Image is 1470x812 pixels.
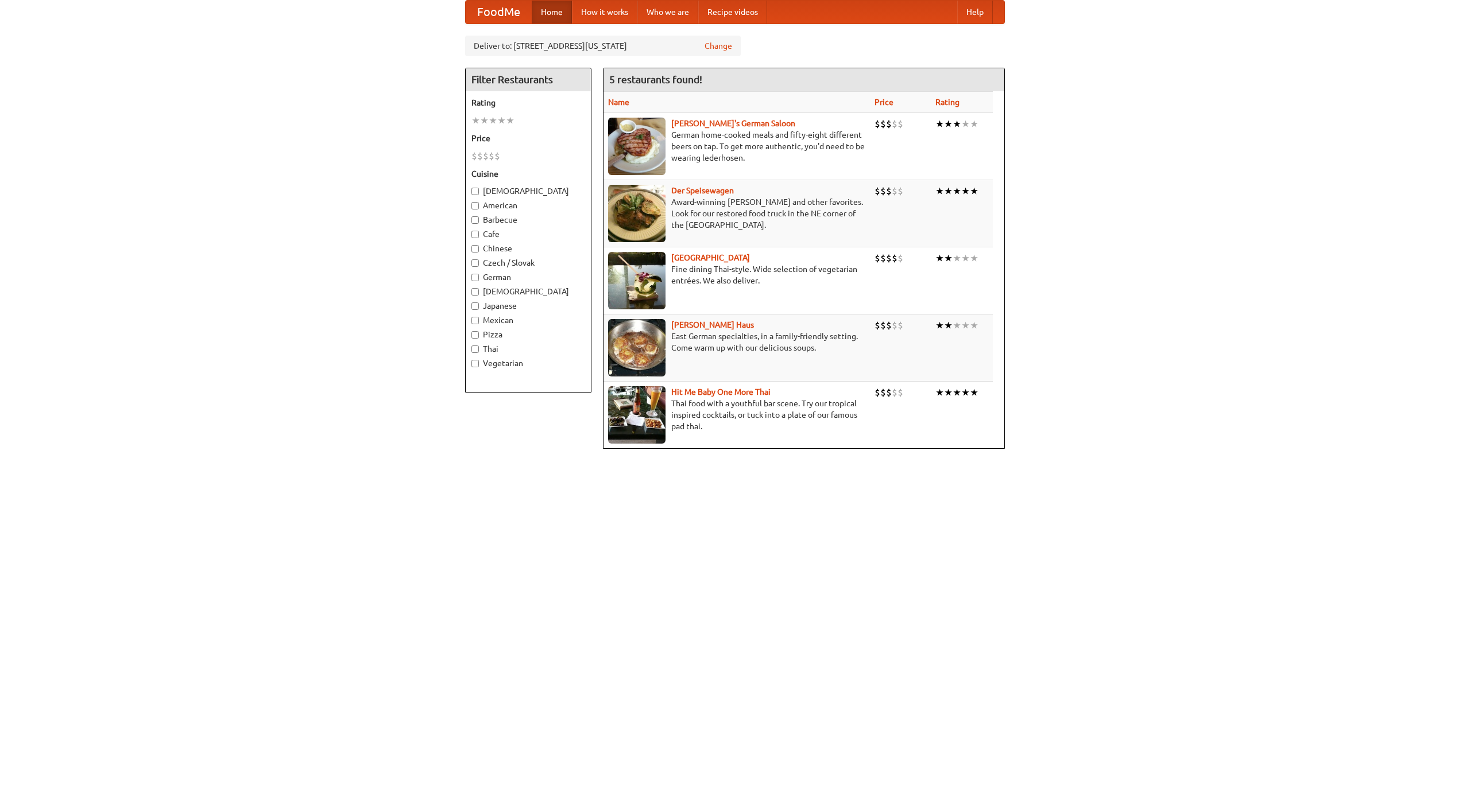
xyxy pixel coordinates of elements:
li: ★ [961,118,970,130]
label: Thai [471,343,585,355]
li: ★ [953,386,961,399]
label: Pizza [471,329,585,340]
img: speisewagen.jpg [608,185,666,242]
li: ★ [935,386,944,399]
input: Czech / Slovak [471,259,479,267]
li: $ [875,319,880,332]
li: $ [880,319,886,332]
li: $ [471,150,477,162]
li: ★ [935,118,944,130]
li: $ [477,150,483,162]
li: $ [875,185,880,197]
li: $ [494,150,500,162]
li: $ [489,150,494,162]
li: $ [483,150,489,162]
li: ★ [961,252,970,265]
img: babythai.jpg [608,386,666,444]
a: [PERSON_NAME] Haus [671,320,754,329]
li: ★ [953,319,961,332]
label: Japanese [471,300,585,312]
input: Vegetarian [471,360,479,367]
li: ★ [953,185,961,197]
li: $ [898,118,903,130]
p: Fine dining Thai-style. Wide selection of vegetarian entrées. We also deliver. [608,263,865,286]
li: ★ [471,114,480,127]
label: German [471,271,585,283]
li: ★ [944,386,953,399]
li: ★ [935,252,944,265]
input: [DEMOGRAPHIC_DATA] [471,188,479,195]
div: Deliver to: [STREET_ADDRESS][US_STATE] [465,36,741,56]
li: ★ [970,319,978,332]
li: ★ [944,252,953,265]
li: $ [880,252,886,265]
input: Chinese [471,245,479,252]
li: $ [875,118,880,130]
input: American [471,202,479,209]
a: Home [532,1,572,24]
p: Thai food with a youthful bar scene. Try our tropical inspired cocktails, or tuck into a plate of... [608,398,865,432]
img: esthers.jpg [608,118,666,175]
li: ★ [489,114,497,127]
b: [GEOGRAPHIC_DATA] [671,253,750,262]
a: Change [705,40,732,52]
li: ★ [944,185,953,197]
p: East German specialties, in a family-friendly setting. Come warm up with our delicious soups. [608,331,865,353]
li: $ [886,118,892,130]
li: $ [898,386,903,399]
li: ★ [935,185,944,197]
label: Mexican [471,314,585,326]
li: ★ [497,114,506,127]
h5: Cuisine [471,168,585,180]
a: Price [875,98,893,107]
label: [DEMOGRAPHIC_DATA] [471,286,585,297]
label: Cafe [471,228,585,240]
li: ★ [935,319,944,332]
li: ★ [506,114,514,127]
li: $ [880,118,886,130]
h4: Filter Restaurants [466,68,591,91]
li: ★ [953,252,961,265]
li: ★ [970,185,978,197]
p: Award-winning [PERSON_NAME] and other favorites. Look for our restored food truck in the NE corne... [608,196,865,231]
a: Der Speisewagen [671,186,734,195]
li: ★ [480,114,489,127]
a: Name [608,98,629,107]
h5: Price [471,133,585,144]
li: $ [892,252,898,265]
li: ★ [961,319,970,332]
li: $ [875,252,880,265]
a: Hit Me Baby One More Thai [671,387,771,397]
li: $ [892,319,898,332]
input: Pizza [471,331,479,339]
label: American [471,200,585,211]
input: Japanese [471,302,479,310]
li: $ [892,185,898,197]
p: German home-cooked meals and fifty-eight different beers on tap. To get more authentic, you'd nee... [608,129,865,164]
li: ★ [970,118,978,130]
input: Mexican [471,317,479,324]
h5: Rating [471,97,585,108]
a: Who we are [637,1,698,24]
a: Help [957,1,993,24]
input: [DEMOGRAPHIC_DATA] [471,288,479,296]
li: ★ [944,118,953,130]
li: ★ [953,118,961,130]
input: Barbecue [471,216,479,224]
li: $ [886,386,892,399]
a: [PERSON_NAME]'s German Saloon [671,119,795,128]
label: Chinese [471,243,585,254]
label: [DEMOGRAPHIC_DATA] [471,185,585,197]
li: ★ [970,252,978,265]
li: ★ [944,319,953,332]
li: $ [886,252,892,265]
li: $ [898,319,903,332]
li: $ [898,185,903,197]
li: $ [886,319,892,332]
li: $ [880,386,886,399]
li: ★ [970,386,978,399]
